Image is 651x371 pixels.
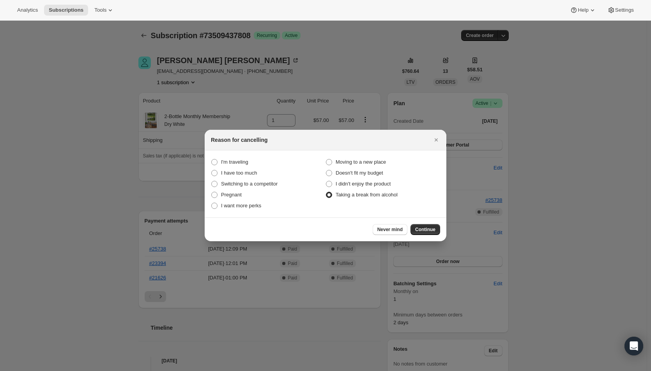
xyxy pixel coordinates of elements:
[377,226,403,233] span: Never mind
[221,181,278,187] span: Switching to a competitor
[336,181,391,187] span: I didn't enjoy the product
[336,159,386,165] span: Moving to a new place
[565,5,601,16] button: Help
[578,7,588,13] span: Help
[90,5,119,16] button: Tools
[336,192,398,198] span: Taking a break from alcohol
[221,192,242,198] span: Pregnant
[17,7,38,13] span: Analytics
[336,170,383,176] span: Doesn't fit my budget
[221,170,257,176] span: I have too much
[603,5,639,16] button: Settings
[615,7,634,13] span: Settings
[12,5,42,16] button: Analytics
[94,7,106,13] span: Tools
[410,224,440,235] button: Continue
[49,7,83,13] span: Subscriptions
[415,226,435,233] span: Continue
[44,5,88,16] button: Subscriptions
[211,136,267,144] h2: Reason for cancelling
[624,337,643,355] div: Open Intercom Messenger
[373,224,407,235] button: Never mind
[221,203,261,208] span: I want more perks
[431,134,442,145] button: Close
[221,159,248,165] span: I'm traveling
